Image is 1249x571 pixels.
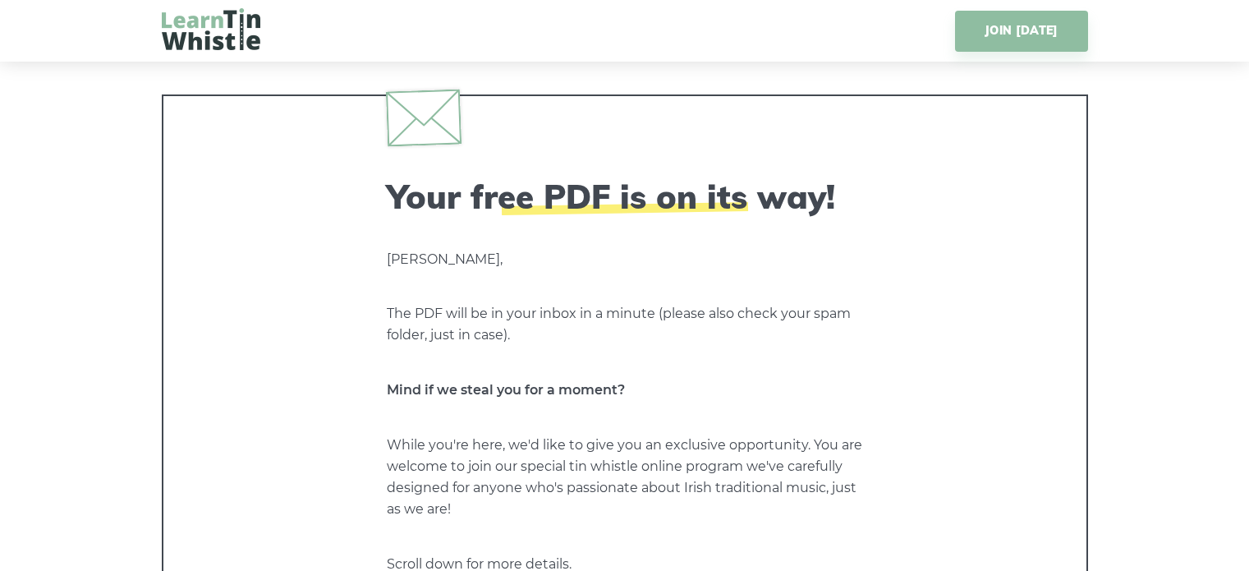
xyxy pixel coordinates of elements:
p: [PERSON_NAME], [387,249,863,270]
a: JOIN [DATE] [955,11,1087,52]
strong: Mind if we steal you for a moment? [387,382,625,398]
img: LearnTinWhistle.com [162,8,260,50]
p: While you're here, we'd like to give you an exclusive opportunity. You are welcome to join our sp... [387,435,863,520]
img: envelope.svg [385,89,461,146]
h2: Your free PDF is on its way! [387,177,863,216]
p: The PDF will be in your inbox in a minute (please also check your spam folder, just in case). [387,303,863,346]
